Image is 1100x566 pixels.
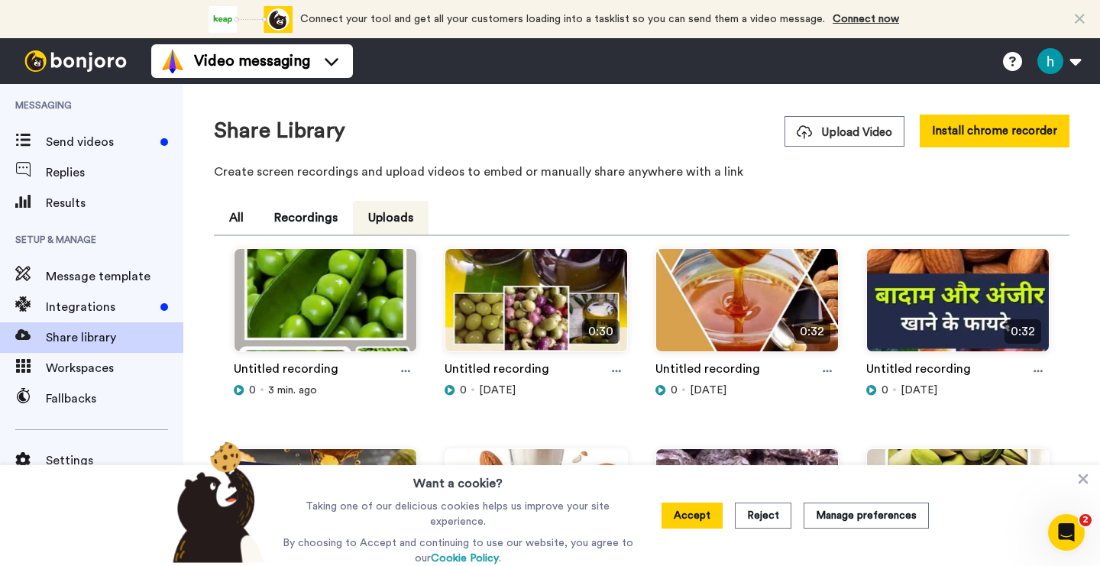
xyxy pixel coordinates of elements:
span: 2 [1079,514,1092,526]
img: b471e042-b75f-423d-b4bf-1875d18b5488_thumbnail_source_1756872429.jpg [235,449,416,564]
p: Create screen recordings and upload videos to embed or manually share anywhere with a link [214,163,1069,181]
span: 0 [460,383,467,398]
span: Results [46,194,183,212]
button: Recordings [259,201,353,234]
div: [DATE] [655,383,839,398]
button: All [214,201,259,234]
span: Share library [46,328,183,347]
button: Accept [662,503,723,529]
span: 0 [882,383,888,398]
iframe: Intercom live chat [1048,514,1085,551]
a: Untitled recording [655,360,760,383]
span: Upload Video [797,125,892,141]
a: Untitled recording [866,360,971,383]
span: Settings [46,451,183,470]
span: Replies [46,163,183,182]
img: 953e847a-abf6-4134-9587-1bd5e73e6410_thumbnail_source_1757130573.jpg [445,249,627,364]
p: By choosing to Accept and continuing to use our website, you agree to our . [279,535,637,566]
img: 41b1a516-0f8a-45b6-b27c-cb3d1502a5df_thumbnail_source_1756785946.jpg [445,449,627,564]
span: Connect your tool and get all your customers loading into a tasklist so you can send them a video... [300,14,825,24]
p: Taking one of our delicious cookies helps us improve your site experience. [279,499,637,529]
button: Reject [735,503,791,529]
span: Fallbacks [46,390,183,408]
img: bj-logo-header-white.svg [18,50,133,72]
img: 2653fecc-3db9-476a-9113-380afb470c75_thumbnail_source_1756958758.jpg [867,249,1049,364]
div: [DATE] [445,383,628,398]
span: 0 [249,383,256,398]
button: Install chrome recorder [920,115,1069,147]
span: 0:32 [1005,319,1041,344]
span: 0:32 [794,319,830,344]
a: Connect now [833,14,899,24]
a: Untitled recording [234,360,338,383]
img: cae947ab-1542-42cc-957b-07165ad4c0d3_thumbnail_source_1756611413.jpg [867,449,1049,564]
div: 3 min. ago [234,383,417,398]
span: 0 [671,383,678,398]
span: Video messaging [194,50,310,72]
img: 775b6e68-896e-4b2e-9d38-7c6044b084f1_thumbnail_source_1756700074.jpg [656,449,838,564]
img: e5b4a041-80f3-4787-ae4a-f071917f573e_thumbnail_source_1757044526.jpg [656,249,838,364]
span: Workspaces [46,359,183,377]
div: [DATE] [866,383,1050,398]
a: Cookie Policy [431,553,499,564]
h1: Share Library [214,119,345,143]
img: vm-color.svg [160,49,185,73]
img: bear-with-cookie.png [159,441,272,563]
img: 87256288-0503-4525-b5c7-206adeec8099_thumbnail_source_1757303950.jpg [235,249,416,364]
button: Upload Video [785,116,904,147]
span: 0:30 [582,319,620,344]
button: Uploads [353,201,429,234]
span: Send videos [46,133,154,151]
span: Integrations [46,298,154,316]
span: Message template [46,267,183,286]
div: animation [209,6,293,33]
h3: Want a cookie? [413,465,503,493]
button: Manage preferences [804,503,929,529]
a: Untitled recording [445,360,549,383]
